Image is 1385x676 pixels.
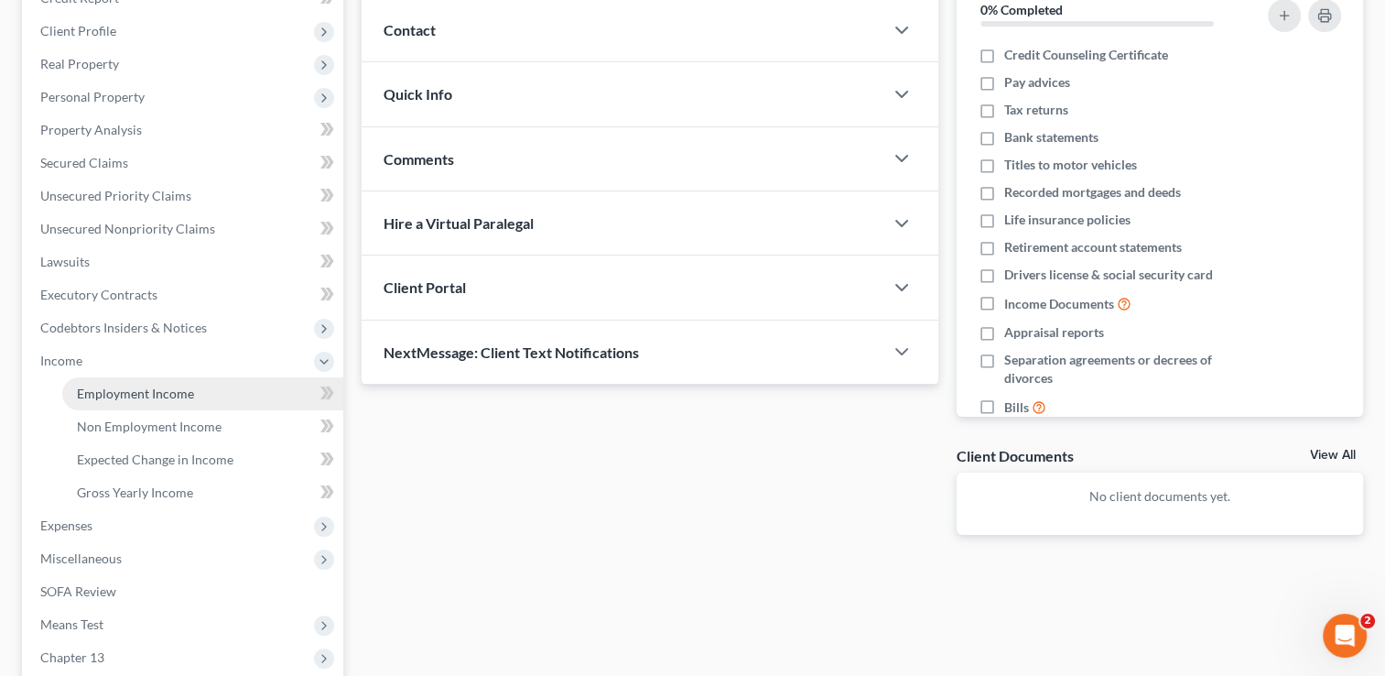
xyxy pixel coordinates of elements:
span: Income Documents [1004,295,1114,313]
a: Unsecured Nonpriority Claims [26,213,343,245]
span: Drivers license & social security card [1004,266,1213,284]
span: Codebtors Insiders & Notices [40,320,207,335]
span: Pay advices [1004,73,1070,92]
a: SOFA Review [26,575,343,608]
span: Quick Info [384,85,452,103]
strong: 0% Completed [980,2,1063,17]
span: Means Test [40,616,103,632]
span: Income [40,353,82,368]
a: Unsecured Priority Claims [26,180,343,213]
a: Secured Claims [26,147,343,180]
span: Tax returns [1004,101,1068,119]
span: Client Portal [384,278,466,296]
a: Employment Income [62,377,343,410]
span: SOFA Review [40,583,116,599]
span: Lawsuits [40,254,90,269]
span: Non Employment Income [77,419,222,434]
span: Expected Change in Income [77,452,233,467]
a: Property Analysis [26,114,343,147]
a: Executory Contracts [26,278,343,311]
span: Miscellaneous [40,551,122,566]
span: Executory Contracts [40,287,157,302]
span: Contact [384,21,436,38]
span: Appraisal reports [1004,323,1104,342]
p: No client documents yet. [971,487,1348,506]
span: Secured Claims [40,155,128,170]
span: Titles to motor vehicles [1004,156,1137,174]
span: Expenses [40,518,92,533]
span: Bank statements [1004,128,1098,147]
a: Expected Change in Income [62,443,343,476]
span: Client Profile [40,23,116,38]
span: Life insurance policies [1004,211,1131,229]
span: NextMessage: Client Text Notifications [384,343,639,361]
span: Personal Property [40,89,145,104]
span: Gross Yearly Income [77,485,193,500]
span: Unsecured Priority Claims [40,188,191,203]
span: Chapter 13 [40,649,104,665]
span: Unsecured Nonpriority Claims [40,221,215,236]
a: Non Employment Income [62,410,343,443]
span: Real Property [40,56,119,71]
span: 2 [1360,614,1375,628]
span: Property Analysis [40,122,142,137]
span: Separation agreements or decrees of divorces [1004,351,1246,387]
a: Gross Yearly Income [62,476,343,509]
a: Lawsuits [26,245,343,278]
span: Bills [1004,398,1029,417]
span: Retirement account statements [1004,238,1182,256]
a: View All [1310,449,1356,462]
span: Credit Counseling Certificate [1004,46,1168,64]
iframe: Intercom live chat [1323,614,1367,658]
span: Employment Income [77,386,194,401]
span: Comments [384,150,454,168]
span: Recorded mortgages and deeds [1004,183,1181,202]
div: Client Documents [957,446,1074,465]
span: Hire a Virtual Paralegal [384,214,534,232]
